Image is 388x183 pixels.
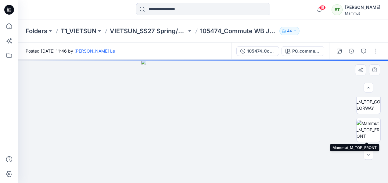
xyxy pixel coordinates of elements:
[26,48,115,54] span: Posted [DATE] 11:46 by
[319,5,326,10] span: 19
[357,120,380,139] img: Mammut_M_TOP_FRONT
[357,92,380,111] img: Mammut_M_TOP_COLORWAY
[236,46,279,56] button: 105474_Commute WB Jacket AF Men
[141,60,265,183] img: eyJhbGciOiJIUzI1NiIsImtpZCI6IjAiLCJzbHQiOiJzZXMiLCJ0eXAiOiJKV1QifQ.eyJkYXRhIjp7InR5cGUiOiJzdG9yYW...
[26,27,47,35] a: Folders
[110,27,187,35] a: VIETSUN_SS27 Spring/Summer [GEOGRAPHIC_DATA]
[292,48,320,54] div: P0_comments
[279,27,300,35] button: 44
[282,46,324,56] button: P0_comments
[332,4,343,15] div: BT
[200,27,277,35] p: 105474_Commute WB Jacket AF Men
[345,4,380,11] div: [PERSON_NAME]
[61,27,96,35] a: T1_VIETSUN
[347,46,356,56] button: Details
[345,11,380,16] div: Mammut
[247,48,275,54] div: 105474_Commute WB Jacket AF Men
[74,48,115,54] a: [PERSON_NAME] Le
[287,28,292,34] p: 44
